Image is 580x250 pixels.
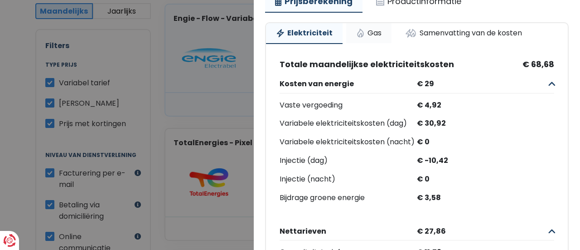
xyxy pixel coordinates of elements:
span: € 29 [413,79,547,88]
span: € 27,86 [413,227,547,235]
div: Variabele elektriciteitskosten (nacht) [280,136,417,149]
div: Variabele elektriciteitskosten (dag) [280,117,417,130]
div: € 4,92 [417,99,554,112]
div: Injectie (nacht) [280,173,417,186]
div: € -10,42 [417,154,554,167]
div: € 30,92 [417,117,554,130]
span: Nettarieven [280,227,413,235]
button: Kosten van energie € 29 [280,75,554,93]
span: € 68,68 [522,59,554,69]
div: € 3,58 [417,191,554,205]
div: Vaste vergoeding [280,99,417,112]
div: Bijdrage groene energie [280,191,417,205]
span: Totale maandelijkse elektriciteitskosten [280,59,454,69]
span: Kosten van energie [280,79,413,88]
a: Elektriciteit [266,23,343,44]
a: Gas [346,23,391,43]
div: € 0 [417,136,554,149]
button: Nettarieven € 27,86 [280,222,554,240]
div: € 0 [417,173,554,186]
a: Samenvatting van de kosten [395,23,532,43]
div: Injectie (dag) [280,154,417,167]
